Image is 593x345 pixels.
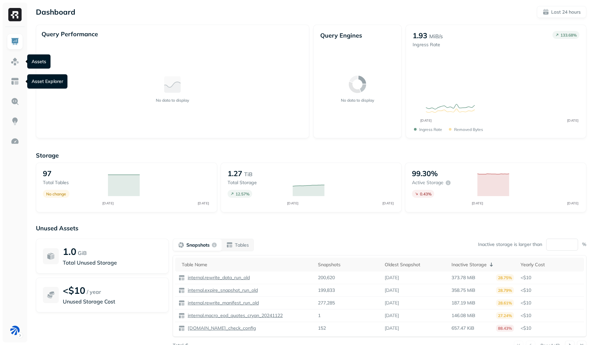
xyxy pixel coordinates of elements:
div: Asset Explorer [27,74,67,89]
p: 199,833 [318,287,335,293]
div: Snapshots [318,262,378,268]
p: 200,620 [318,275,335,281]
img: Assets [11,57,19,66]
p: 187.19 MiB [451,300,475,306]
p: 152 [318,325,326,331]
p: No change [46,191,66,196]
p: [DATE] [385,300,399,306]
img: table [178,300,185,306]
p: Last 24 hours [551,9,581,15]
p: 1.93 [413,31,427,40]
p: internal.expire_snapshot_run_old [186,287,258,293]
img: table [178,312,185,319]
img: Insights [11,117,19,126]
p: Storage [36,152,586,159]
img: Dashboard [11,37,19,46]
p: 28.61% [496,299,514,306]
a: internal.rewrite_manifest_run_old [185,300,259,306]
p: Inactive Storage [451,262,487,268]
div: Table Name [182,262,311,268]
p: Removed bytes [454,127,483,132]
p: Total Unused Storage [63,259,162,267]
p: 28.75% [496,274,514,281]
p: 88.43% [496,325,514,332]
img: Ryft [8,8,22,21]
p: 12.57 % [236,191,249,196]
p: 1 [318,312,321,319]
div: Oldest Snapshot [385,262,445,268]
p: Total storage [228,179,286,186]
img: Asset Explorer [11,77,19,86]
p: 97 [43,169,51,178]
p: <$10 [521,275,581,281]
p: Query Performance [42,30,98,38]
p: internal.rewrite_data_run_old [186,275,250,281]
p: Inactive storage is larger than [478,241,542,248]
p: 1.27 [228,169,242,178]
a: internal.macro_eod_quotes_cryan_20241122 [185,312,283,319]
img: Optimization [11,137,19,146]
p: Dashboard [36,7,75,17]
img: table [178,325,185,332]
p: Total tables [43,179,101,186]
p: 28.79% [496,287,514,294]
p: 373.78 MiB [451,275,475,281]
p: <$10 [521,325,581,331]
p: Active storage [412,179,444,186]
p: 0.43 % [420,191,432,196]
a: [DOMAIN_NAME]_check_config [185,325,256,331]
img: BAM [10,326,20,335]
img: Query Explorer [11,97,19,106]
tspan: [DATE] [471,201,483,205]
tspan: [DATE] [102,201,114,205]
p: 277,285 [318,300,335,306]
tspan: [DATE] [567,201,578,205]
p: [DATE] [385,287,399,293]
p: <$10 [63,285,85,296]
a: internal.rewrite_data_run_old [185,275,250,281]
tspan: [DATE] [287,201,298,205]
p: GiB [78,249,87,257]
p: Ingress Rate [419,127,442,132]
p: Unused Storage Cost [63,297,162,305]
p: 133.68 % [560,33,577,38]
p: % [582,241,586,248]
tspan: [DATE] [567,118,578,123]
p: 1.0 [63,246,76,257]
img: table [178,275,185,281]
p: Query Engines [320,32,395,39]
p: 99.30% [412,169,438,178]
p: <$10 [521,287,581,293]
div: Assets [27,55,50,69]
p: 146.08 MiB [451,312,475,319]
p: / year [87,288,101,296]
p: [DATE] [385,325,399,331]
a: internal.expire_snapshot_run_old [185,287,258,293]
tspan: [DATE] [198,201,209,205]
p: <$10 [521,300,581,306]
p: 358.75 MiB [451,287,475,293]
p: [DATE] [385,275,399,281]
p: No data to display [156,98,189,103]
p: <$10 [521,312,581,319]
div: Yearly Cost [521,262,581,268]
p: Unused Assets [36,224,586,232]
img: table [178,287,185,294]
p: 27.24% [496,312,514,319]
p: Snapshots [186,242,210,248]
p: Ingress Rate [413,42,443,48]
button: Last 24 hours [537,6,586,18]
p: internal.rewrite_manifest_run_old [186,300,259,306]
p: [DOMAIN_NAME]_check_config [186,325,256,331]
tspan: [DATE] [420,118,432,123]
p: No data to display [341,98,374,103]
p: MiB/s [429,32,443,40]
p: TiB [244,170,252,178]
p: 657.47 KiB [451,325,474,331]
tspan: [DATE] [382,201,394,205]
p: Tables [235,242,249,248]
p: internal.macro_eod_quotes_cryan_20241122 [186,312,283,319]
p: [DATE] [385,312,399,319]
